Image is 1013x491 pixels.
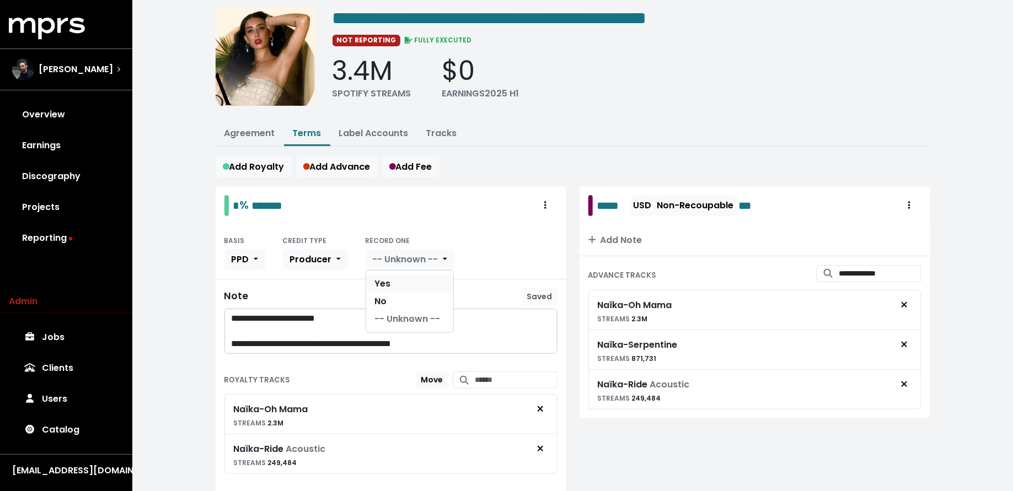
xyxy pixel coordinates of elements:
[234,458,297,467] small: 249,484
[598,314,630,323] span: STREAMS
[9,463,124,478] button: [EMAIL_ADDRESS][DOMAIN_NAME]
[892,295,916,316] button: Remove advance target
[9,353,124,384] a: Clients
[897,195,921,216] button: Royalty administration options
[9,99,124,130] a: Overview
[233,200,240,211] span: Edit value
[232,253,249,266] span: PPD
[333,35,401,46] span: NOT REPORTING
[598,354,630,363] span: STREAMS
[366,293,453,310] a: No
[39,63,113,76] span: [PERSON_NAME]
[366,275,453,293] a: Yes
[290,253,332,266] span: Producer
[839,265,921,282] input: Search for tracks by title and link them to this advance
[389,160,432,173] span: Add Fee
[234,403,308,416] div: Naïka - Oh Mama
[421,374,443,385] span: Move
[9,21,85,34] a: mprs logo
[403,35,472,45] span: FULLY EXECUTED
[240,197,249,213] span: %
[234,443,326,456] div: Naïka - Ride
[234,458,266,467] span: STREAMS
[9,223,124,253] a: Reporting
[588,234,642,246] span: Add Note
[598,393,661,403] small: 249,484
[283,249,348,270] button: Producer
[533,195,558,216] button: Royalty administration options
[631,195,655,216] button: USD
[9,384,124,414] a: Users
[382,157,439,177] button: Add Fee
[333,87,411,100] div: SPOTIFY STREAMS
[598,393,630,403] span: STREAMS
[224,249,265,270] button: PPD
[650,378,690,391] span: Acoustic
[366,310,453,328] a: -- Unknown --
[9,322,124,353] a: Jobs
[333,55,411,87] div: 3.4M
[597,197,629,214] span: Edit value
[286,443,326,455] span: Acoustic
[588,270,657,280] small: ADVANCE TRACKS
[234,418,266,428] span: STREAMS
[598,354,657,363] small: 871,731
[528,439,553,460] button: Remove royalty target
[366,236,410,245] small: RECORD ONE
[303,160,371,173] span: Add Advance
[373,253,438,266] span: -- Unknown --
[339,127,409,139] a: Label Accounts
[9,414,124,445] a: Catalog
[416,371,448,389] button: Move
[224,236,245,245] small: BASIS
[252,200,283,211] span: Edit value
[216,7,315,106] img: Album cover for this project
[216,157,292,177] button: Add Royalty
[9,192,124,223] a: Projects
[224,290,249,302] div: Note
[366,249,454,270] button: -- Unknown --
[634,199,652,212] span: USD
[657,199,734,212] span: Non-Recoupable
[598,338,678,352] div: Naïka - Serpentine
[12,58,34,80] img: The selected account / producer
[598,314,648,323] small: 2.3M
[442,87,519,100] div: EARNINGS 2025 H1
[892,374,916,395] button: Remove advance target
[528,399,553,420] button: Remove royalty target
[12,464,120,477] div: [EMAIL_ADDRESS][DOMAIN_NAME]
[283,236,327,245] small: CREDIT TYPE
[296,157,378,177] button: Add Advance
[655,195,737,216] button: Non-Recoupable
[224,375,291,385] small: ROYALTY TRACKS
[9,161,124,192] a: Discography
[892,334,916,355] button: Remove advance target
[234,418,284,428] small: 2.3M
[442,55,519,87] div: $0
[224,127,275,139] a: Agreement
[223,160,285,173] span: Add Royalty
[333,9,647,27] span: Edit value
[9,130,124,161] a: Earnings
[739,197,758,214] span: Edit value
[580,225,930,256] button: Add Note
[293,127,321,139] a: Terms
[426,127,457,139] a: Tracks
[598,378,690,391] div: Naïka - Ride
[475,371,558,389] input: Search for tracks by title and link them to this royalty
[598,299,672,312] div: Naïka - Oh Mama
